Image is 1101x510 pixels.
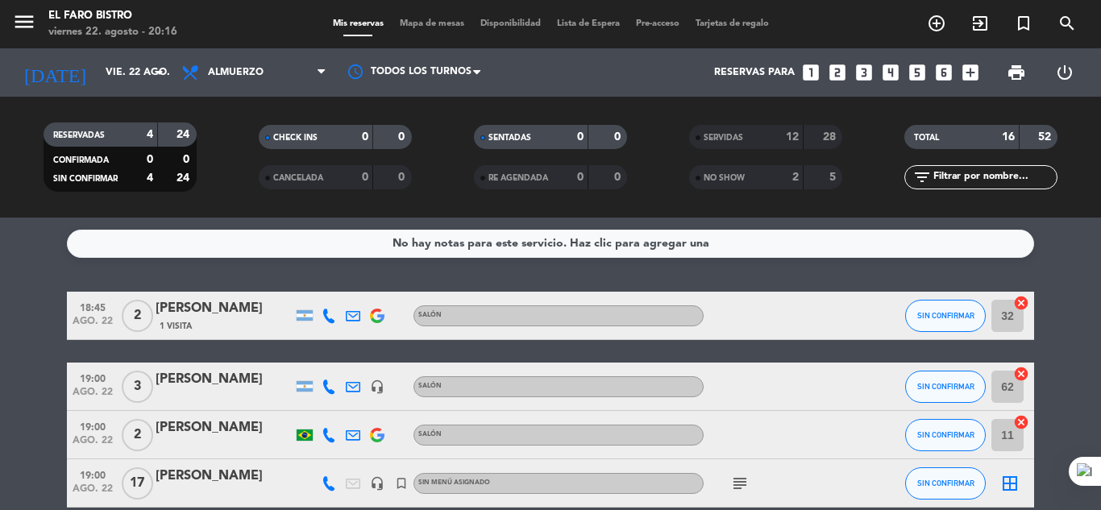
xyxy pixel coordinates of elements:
[577,131,584,143] strong: 0
[917,311,974,320] span: SIN CONFIRMAR
[704,174,745,182] span: NO SHOW
[393,234,709,253] div: No hay notas para este servicio. Haz clic para agregar una
[12,10,36,39] button: menu
[12,10,36,34] i: menu
[370,379,384,394] i: headset_mic
[905,371,986,403] button: SIN CONFIRMAR
[53,156,109,164] span: CONFIRMADA
[730,474,750,493] i: subject
[688,19,777,28] span: Tarjetas de regalo
[12,55,98,90] i: [DATE]
[880,62,901,83] i: looks_4
[1014,14,1033,33] i: turned_in_not
[73,368,113,387] span: 19:00
[147,172,153,184] strong: 4
[73,297,113,316] span: 18:45
[398,172,408,183] strong: 0
[927,14,946,33] i: add_circle_outline
[577,172,584,183] strong: 0
[614,172,624,183] strong: 0
[394,476,409,491] i: turned_in_not
[392,19,472,28] span: Mapa de mesas
[549,19,628,28] span: Lista de Espera
[786,131,799,143] strong: 12
[53,131,105,139] span: RESERVADAS
[418,383,442,389] span: Salón
[160,320,192,333] span: 1 Visita
[122,419,153,451] span: 2
[362,172,368,183] strong: 0
[156,298,293,319] div: [PERSON_NAME]
[418,312,442,318] span: Salón
[823,131,839,143] strong: 28
[1002,131,1015,143] strong: 16
[488,134,531,142] span: SENTADAS
[907,62,928,83] i: looks_5
[854,62,875,83] i: looks_3
[208,67,264,78] span: Almuerzo
[792,172,799,183] strong: 2
[1013,295,1029,311] i: cancel
[829,172,839,183] strong: 5
[273,174,323,182] span: CANCELADA
[147,129,153,140] strong: 4
[1038,131,1054,143] strong: 52
[917,430,974,439] span: SIN CONFIRMAR
[122,371,153,403] span: 3
[905,419,986,451] button: SIN CONFIRMAR
[156,369,293,390] div: [PERSON_NAME]
[970,14,990,33] i: exit_to_app
[156,466,293,487] div: [PERSON_NAME]
[905,467,986,500] button: SIN CONFIRMAR
[933,62,954,83] i: looks_6
[1013,414,1029,430] i: cancel
[48,8,177,24] div: El Faro Bistro
[177,129,193,140] strong: 24
[73,483,113,502] span: ago. 22
[53,175,118,183] span: SIN CONFIRMAR
[917,382,974,391] span: SIN CONFIRMAR
[370,476,384,491] i: headset_mic
[912,168,932,187] i: filter_list
[1013,366,1029,382] i: cancel
[714,67,795,78] span: Reservas para
[488,174,548,182] span: RE AGENDADA
[177,172,193,184] strong: 24
[704,134,743,142] span: SERVIDAS
[325,19,392,28] span: Mis reservas
[418,431,442,437] span: Salón
[150,63,169,82] i: arrow_drop_down
[73,316,113,334] span: ago. 22
[398,131,408,143] strong: 0
[122,467,153,500] span: 17
[917,479,974,487] span: SIN CONFIRMAR
[1041,48,1089,97] div: LOG OUT
[1007,63,1026,82] span: print
[183,154,193,165] strong: 0
[914,134,939,142] span: TOTAL
[370,309,384,323] img: google-logo.png
[73,417,113,435] span: 19:00
[273,134,318,142] span: CHECK INS
[156,417,293,438] div: [PERSON_NAME]
[628,19,688,28] span: Pre-acceso
[472,19,549,28] span: Disponibilidad
[73,387,113,405] span: ago. 22
[48,24,177,40] div: viernes 22. agosto - 20:16
[1057,14,1077,33] i: search
[827,62,848,83] i: looks_two
[800,62,821,83] i: looks_one
[932,168,1057,186] input: Filtrar por nombre...
[73,465,113,483] span: 19:00
[1055,63,1074,82] i: power_settings_new
[147,154,153,165] strong: 0
[614,131,624,143] strong: 0
[1000,474,1020,493] i: border_all
[960,62,981,83] i: add_box
[370,428,384,442] img: google-logo.png
[905,300,986,332] button: SIN CONFIRMAR
[122,300,153,332] span: 2
[418,479,490,486] span: Sin menú asignado
[362,131,368,143] strong: 0
[73,435,113,454] span: ago. 22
